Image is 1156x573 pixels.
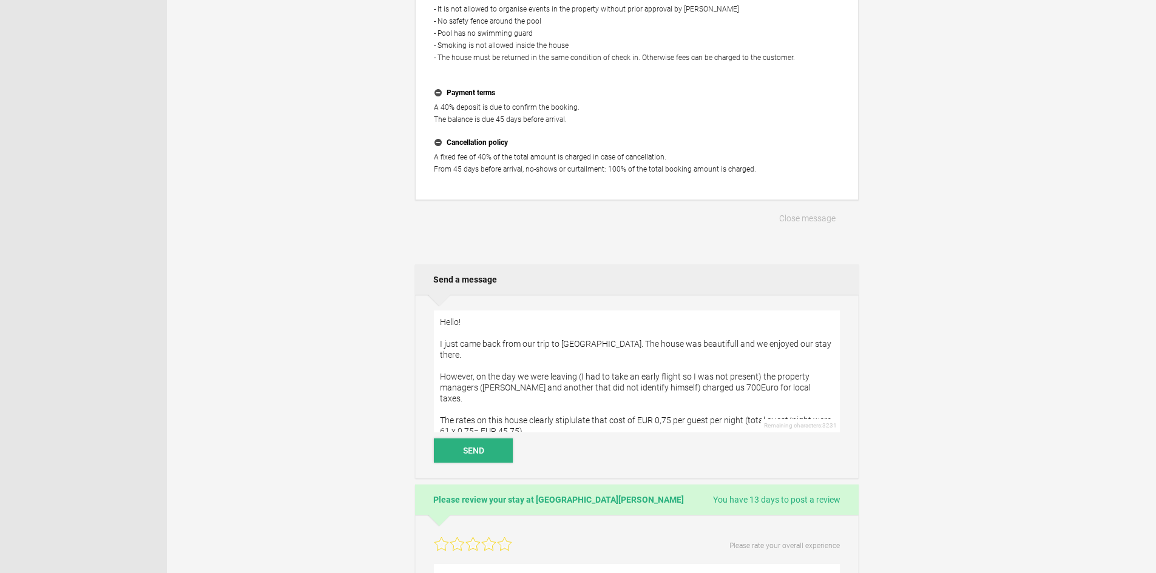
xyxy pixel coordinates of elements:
button: Send [434,438,513,463]
h2: Please review your stay at [GEOGRAPHIC_DATA][PERSON_NAME] [415,484,859,515]
p: A 40% deposit is due to confirm the booking. The balance is due 45 days before arrival. [434,101,840,126]
p: A fixed fee of 40% of the total amount is charged in case of cancellation. From 45 days before ar... [434,151,840,175]
button: Close message [756,206,859,230]
span: You have 13 days to post a review [713,494,840,506]
p: Please rate your overall experience [729,540,840,552]
h2: Send a message [415,264,859,295]
button: Payment terms [434,85,840,101]
button: Cancellation policy [434,135,840,151]
p: - It is not allowed to organise events in the property without prior approval by [PERSON_NAME] - ... [434,3,840,76]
